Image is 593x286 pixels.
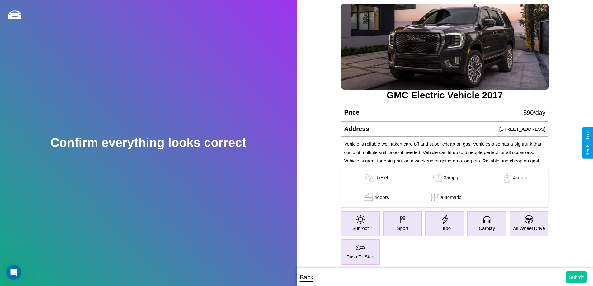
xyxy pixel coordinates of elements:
img: gas [501,173,513,183]
p: Vehicle is reliable well taken care off and super cheap on gas. Vehicles also has a big trunk tha... [344,140,545,165]
p: Turbo [439,224,451,232]
img: gas [363,173,375,183]
h4: Price [344,109,359,116]
iframe: Intercom live chat [6,265,21,280]
p: Sunroof [352,224,369,232]
h3: GMC Electric Vehicle 2017 [341,90,548,101]
p: 4 doors [374,193,389,202]
table: simple table [341,168,548,208]
p: diesel [375,173,388,183]
div: Give Feedback [586,130,590,156]
p: [STREET_ADDRESS] [499,125,545,133]
h2: Confirm everything looks correct [50,136,246,150]
p: All Wheel Drive [513,224,545,232]
p: Back [300,272,313,283]
p: $ 90 /day [523,107,545,118]
h4: Address [344,125,369,133]
p: Sport [397,224,408,232]
img: gas [362,193,374,202]
p: 35 mpg [444,173,458,183]
p: Push To Start [346,252,374,261]
p: automatic [441,193,461,202]
img: gas [431,173,444,183]
button: Submit [566,271,587,283]
p: 4 seats [513,173,527,183]
p: Carplay [479,224,495,232]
